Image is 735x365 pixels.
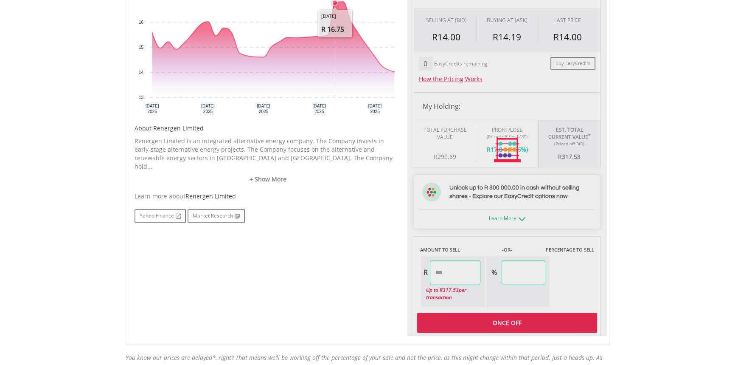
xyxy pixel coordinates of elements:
text: [DATE] 2025 [257,104,270,114]
a: Yahoo Finance [135,209,186,223]
p: Renergen Limited is an integrated alternative energy company. The Company invests in early-stage ... [135,137,401,171]
a: + Show More [135,175,401,184]
text: 14 [139,70,144,75]
div: Learn more about [135,192,401,201]
text: 15 [139,45,144,50]
text: [DATE] 2025 [313,104,326,114]
a: Market Research [188,209,245,223]
text: [DATE] 2025 [201,104,215,114]
text: [DATE] 2025 [146,104,159,114]
h5: About Renergen Limited [135,124,401,133]
text: [DATE] 2025 [368,104,382,114]
path: Wednesday, 13 Aug 2025, 16.75. [332,0,337,6]
text: 16 [139,20,144,25]
span: Renergen Limited [185,192,236,200]
text: 13 [139,95,144,100]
